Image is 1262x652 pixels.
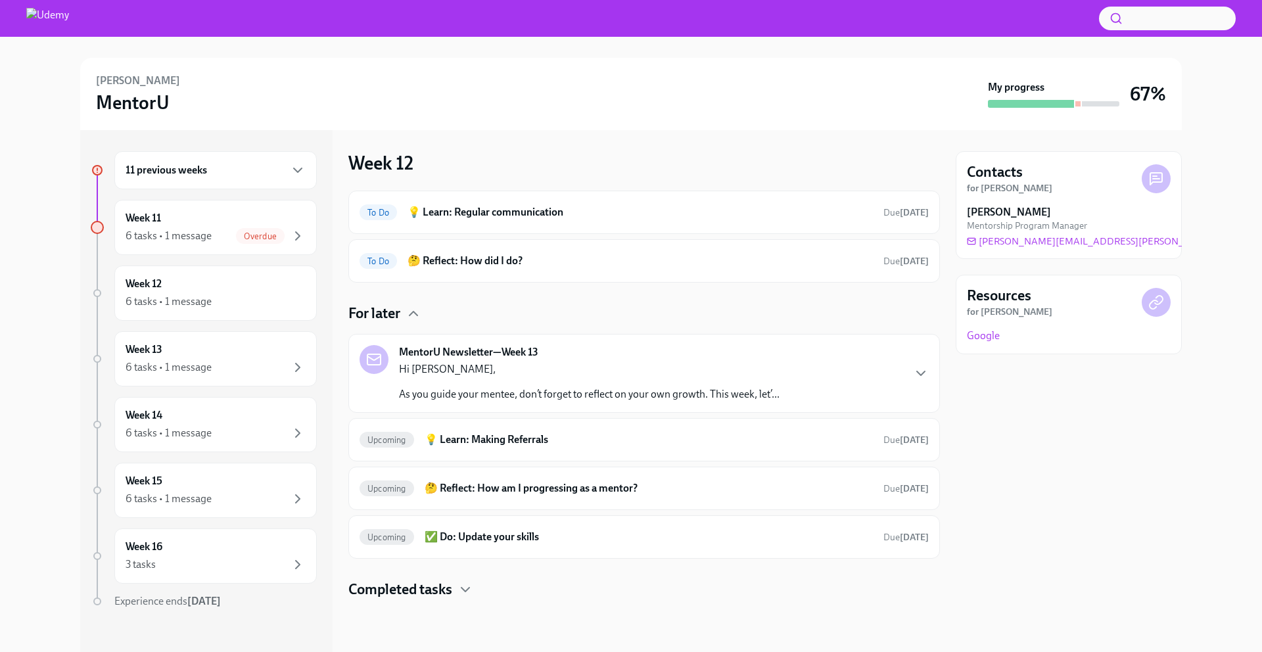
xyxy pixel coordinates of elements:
[126,211,161,225] h6: Week 11
[187,595,221,607] strong: [DATE]
[91,266,317,321] a: Week 126 tasks • 1 message
[126,277,162,291] h6: Week 12
[900,483,929,494] strong: [DATE]
[967,220,1087,232] span: Mentorship Program Manager
[126,294,212,309] div: 6 tasks • 1 message
[114,595,221,607] span: Experience ends
[883,531,929,544] span: October 11th, 2025 05:00
[96,91,170,114] h3: MentorU
[26,8,69,29] img: Udemy
[360,208,397,218] span: To Do
[425,481,873,496] h6: 🤔 Reflect: How am I progressing as a mentor?
[360,526,929,547] a: Upcoming✅ Do: Update your skillsDue[DATE]
[126,408,162,423] h6: Week 14
[236,231,285,241] span: Overdue
[126,492,212,506] div: 6 tasks • 1 message
[126,229,212,243] div: 6 tasks • 1 message
[126,163,207,177] h6: 11 previous weeks
[114,151,317,189] div: 11 previous weeks
[126,342,162,357] h6: Week 13
[399,387,780,402] p: As you guide your mentee, don’t forget to reflect on your own growth. This week, let’...
[348,304,400,323] h4: For later
[900,532,929,543] strong: [DATE]
[91,528,317,584] a: Week 163 tasks
[967,183,1052,194] strong: for [PERSON_NAME]
[883,206,929,219] span: October 4th, 2025 05:00
[399,362,780,377] p: Hi [PERSON_NAME],
[883,207,929,218] span: Due
[900,207,929,218] strong: [DATE]
[425,432,873,447] h6: 💡 Learn: Making Referrals
[967,306,1052,317] strong: for [PERSON_NAME]
[360,532,414,542] span: Upcoming
[425,530,873,544] h6: ✅ Do: Update your skills
[408,254,873,268] h6: 🤔 Reflect: How did I do?
[988,80,1044,95] strong: My progress
[967,329,1000,343] a: Google
[91,200,317,255] a: Week 116 tasks • 1 messageOverdue
[883,434,929,446] span: October 11th, 2025 05:00
[360,202,929,223] a: To Do💡 Learn: Regular communicationDue[DATE]
[967,205,1051,220] strong: [PERSON_NAME]
[967,162,1023,182] h4: Contacts
[91,331,317,386] a: Week 136 tasks • 1 message
[883,532,929,543] span: Due
[126,426,212,440] div: 6 tasks • 1 message
[883,255,929,268] span: October 4th, 2025 05:00
[399,345,538,360] strong: MentorU Newsletter—Week 13
[883,434,929,446] span: Due
[348,304,940,323] div: For later
[348,151,413,175] h3: Week 12
[408,205,873,220] h6: 💡 Learn: Regular communication
[126,540,162,554] h6: Week 16
[900,256,929,267] strong: [DATE]
[126,557,156,572] div: 3 tasks
[883,256,929,267] span: Due
[96,74,180,88] h6: [PERSON_NAME]
[883,483,929,494] span: Due
[360,478,929,499] a: Upcoming🤔 Reflect: How am I progressing as a mentor?Due[DATE]
[900,434,929,446] strong: [DATE]
[348,580,940,599] div: Completed tasks
[348,580,452,599] h4: Completed tasks
[967,286,1031,306] h4: Resources
[360,429,929,450] a: Upcoming💡 Learn: Making ReferralsDue[DATE]
[883,482,929,495] span: October 11th, 2025 05:00
[360,250,929,271] a: To Do🤔 Reflect: How did I do?Due[DATE]
[360,435,414,445] span: Upcoming
[360,256,397,266] span: To Do
[1130,82,1166,106] h3: 67%
[91,463,317,518] a: Week 156 tasks • 1 message
[360,484,414,494] span: Upcoming
[126,360,212,375] div: 6 tasks • 1 message
[126,474,162,488] h6: Week 15
[91,397,317,452] a: Week 146 tasks • 1 message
